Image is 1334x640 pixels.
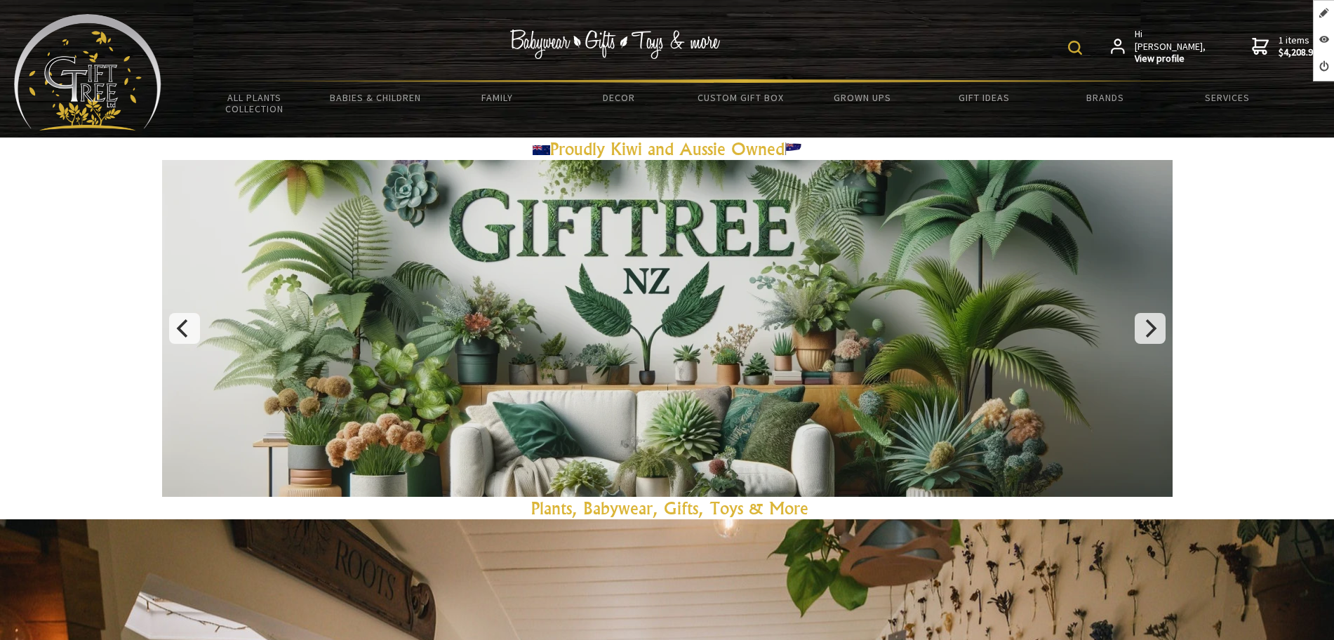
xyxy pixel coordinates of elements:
span: 1 items [1279,34,1318,59]
a: 1 items$4,208.99 [1252,28,1318,65]
a: Proudly Kiwi and Aussie Owned [533,138,802,159]
img: Babywear - Gifts - Toys & more [509,29,720,59]
a: Custom Gift Box [680,83,801,112]
span: Hi [PERSON_NAME], [1135,28,1207,65]
a: Hi [PERSON_NAME],View profile [1111,28,1207,65]
img: product search [1068,41,1082,55]
a: Babies & Children [315,83,436,112]
a: Brands [1045,83,1166,112]
button: Previous [169,313,200,344]
a: Gift Ideas [923,83,1044,112]
img: Babyware - Gifts - Toys and more... [14,14,161,131]
button: Next [1135,313,1166,344]
a: Decor [558,83,679,112]
a: Family [436,83,558,112]
a: Plants, Babywear, Gifts, Toys & Mor [531,498,800,519]
strong: View profile [1135,53,1207,65]
a: Services [1166,83,1288,112]
a: Grown Ups [801,83,923,112]
strong: $4,208.99 [1279,46,1318,59]
a: All Plants Collection [194,83,315,124]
